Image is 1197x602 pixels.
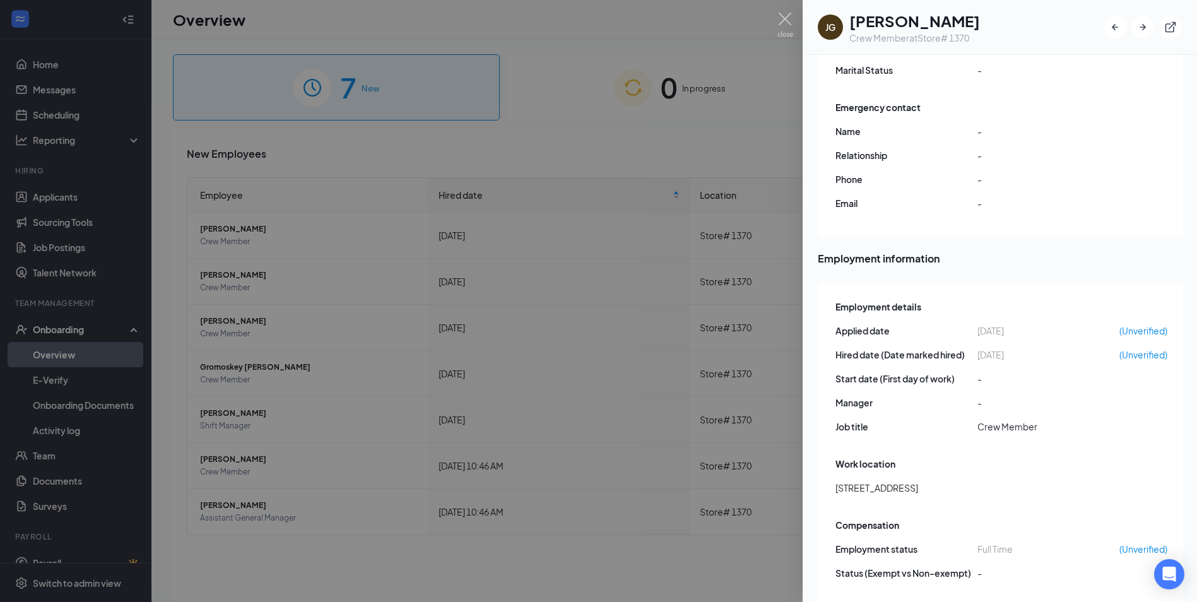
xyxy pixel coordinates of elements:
[1104,16,1126,38] button: ArrowLeftNew
[1119,324,1167,338] span: (Unverified)
[835,420,977,434] span: Job title
[835,457,895,471] span: Work location
[1119,542,1167,556] span: (Unverified)
[835,518,899,532] span: Compensation
[1154,559,1184,589] div: Open Intercom Messenger
[977,196,1119,210] span: -
[977,396,1119,410] span: -
[1109,21,1121,33] svg: ArrowLeftNew
[849,32,980,44] div: Crew Member at Store# 1370
[835,196,977,210] span: Email
[835,63,977,77] span: Marital Status
[835,100,921,114] span: Emergency contact
[835,324,977,338] span: Applied date
[835,148,977,162] span: Relationship
[977,542,1119,556] span: Full Time
[977,372,1119,386] span: -
[835,481,918,495] span: [STREET_ADDRESS]
[977,324,1119,338] span: [DATE]
[977,148,1119,162] span: -
[818,251,1183,266] span: Employment information
[977,172,1119,186] span: -
[825,21,835,33] div: JG
[1131,16,1154,38] button: ArrowRight
[977,348,1119,362] span: [DATE]
[835,396,977,410] span: Manager
[835,348,977,362] span: Hired date (Date marked hired)
[977,63,1119,77] span: -
[835,566,977,580] span: Status (Exempt vs Non-exempt)
[835,300,921,314] span: Employment details
[835,372,977,386] span: Start date (First day of work)
[977,124,1119,138] span: -
[835,172,977,186] span: Phone
[835,542,977,556] span: Employment status
[1119,348,1167,362] span: (Unverified)
[1136,21,1149,33] svg: ArrowRight
[835,124,977,138] span: Name
[849,10,980,32] h1: [PERSON_NAME]
[977,566,1119,580] span: -
[977,420,1119,434] span: Crew Member
[1164,21,1177,33] svg: ExternalLink
[1159,16,1182,38] button: ExternalLink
